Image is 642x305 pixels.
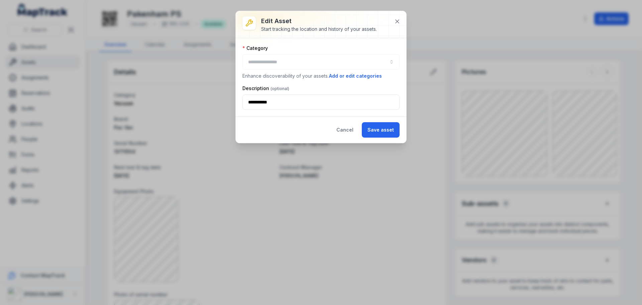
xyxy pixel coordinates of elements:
button: Cancel [331,122,359,138]
p: Enhance discoverability of your assets. [242,72,400,80]
button: Add or edit categories [329,72,382,80]
button: Save asset [362,122,400,138]
h3: Edit asset [261,16,377,26]
label: Category [242,45,268,52]
label: Description [242,85,289,92]
div: Start tracking the location and history of your assets. [261,26,377,32]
